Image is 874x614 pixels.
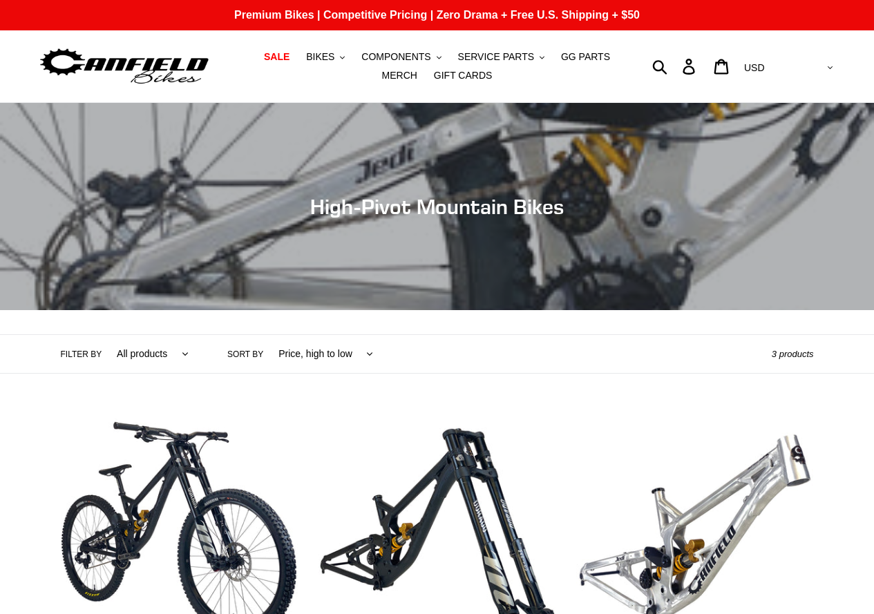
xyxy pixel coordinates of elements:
[451,48,551,66] button: SERVICE PARTS
[561,51,610,63] span: GG PARTS
[434,70,493,81] span: GIFT CARDS
[227,348,263,361] label: Sort by
[427,66,500,85] a: GIFT CARDS
[554,48,617,66] a: GG PARTS
[38,45,211,88] img: Canfield Bikes
[299,48,352,66] button: BIKES
[306,51,334,63] span: BIKES
[772,349,814,359] span: 3 products
[458,51,534,63] span: SERVICE PARTS
[264,51,289,63] span: SALE
[375,66,424,85] a: MERCH
[382,70,417,81] span: MERCH
[361,51,430,63] span: COMPONENTS
[354,48,448,66] button: COMPONENTS
[310,194,564,219] span: High-Pivot Mountain Bikes
[257,48,296,66] a: SALE
[61,348,102,361] label: Filter by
